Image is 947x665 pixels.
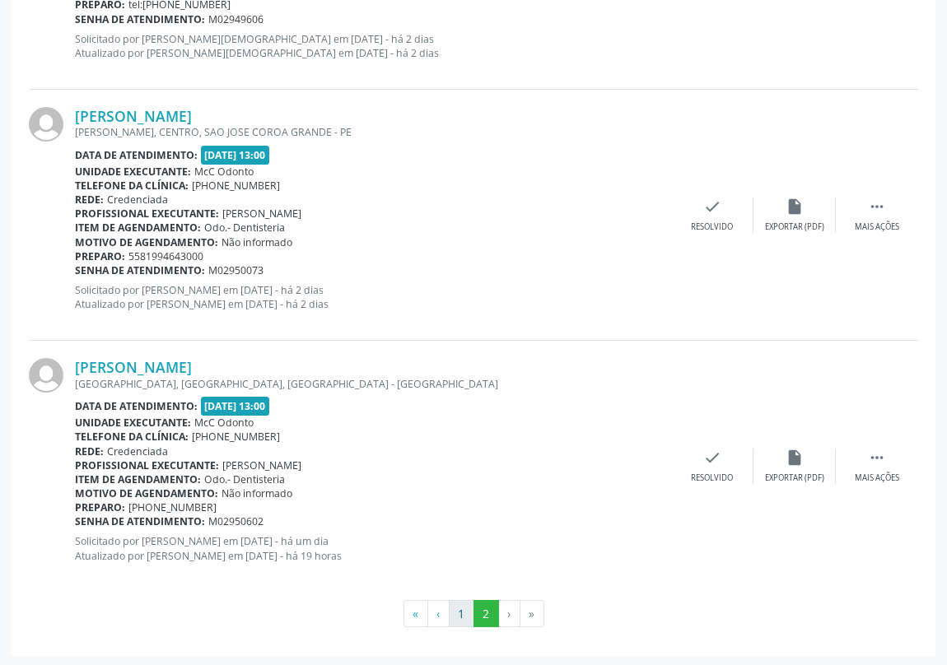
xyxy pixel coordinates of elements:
[75,358,192,376] a: [PERSON_NAME]
[75,534,671,562] p: Solicitado por [PERSON_NAME] em [DATE] - há um dia Atualizado por [PERSON_NAME] em [DATE] - há 19...
[194,416,254,430] span: McC Odonto
[107,444,168,458] span: Credenciada
[75,500,125,514] b: Preparo:
[786,198,804,216] i: insert_drive_file
[75,207,219,221] b: Profissional executante:
[29,600,918,628] ul: Pagination
[75,12,205,26] b: Senha de atendimento:
[208,514,264,528] span: M02950602
[703,198,721,216] i: check
[75,193,104,207] b: Rede:
[75,514,205,528] b: Senha de atendimento:
[868,198,886,216] i: 
[855,221,899,233] div: Mais ações
[192,430,280,444] span: [PHONE_NUMBER]
[404,600,428,628] button: Go to first page
[75,458,219,472] b: Profissional executante:
[222,235,292,249] span: Não informado
[75,179,189,193] b: Telefone da clínica:
[75,107,192,125] a: [PERSON_NAME]
[201,146,270,165] span: [DATE] 13:00
[75,148,198,162] b: Data de atendimento:
[427,600,450,628] button: Go to previous page
[75,249,125,263] b: Preparo:
[75,221,201,235] b: Item de agendamento:
[703,449,721,467] i: check
[208,263,264,277] span: M02950073
[855,472,899,484] div: Mais ações
[204,472,285,486] span: Odo.- Dentisteria
[194,165,254,179] span: McC Odonto
[691,472,733,484] div: Resolvido
[75,235,218,249] b: Motivo de agendamento:
[222,486,292,500] span: Não informado
[75,399,198,413] b: Data de atendimento:
[449,600,474,628] button: Go to page 1
[75,125,671,139] div: [PERSON_NAME], CENTRO, SAO JOSE COROA GRANDE - PE
[107,193,168,207] span: Credenciada
[29,358,63,393] img: img
[128,500,217,514] span: [PHONE_NUMBER]
[75,263,205,277] b: Senha de atendimento:
[201,397,270,416] span: [DATE] 13:00
[128,249,203,263] span: 5581994643000
[691,221,733,233] div: Resolvido
[765,221,824,233] div: Exportar (PDF)
[75,430,189,444] b: Telefone da clínica:
[222,207,301,221] span: [PERSON_NAME]
[192,179,280,193] span: [PHONE_NUMBER]
[75,32,671,60] p: Solicitado por [PERSON_NAME][DEMOGRAPHIC_DATA] em [DATE] - há 2 dias Atualizado por [PERSON_NAME]...
[29,107,63,142] img: img
[473,600,499,628] button: Go to page 2
[222,458,301,472] span: [PERSON_NAME]
[786,449,804,467] i: insert_drive_file
[204,221,285,235] span: Odo.- Dentisteria
[75,377,671,391] div: [GEOGRAPHIC_DATA], [GEOGRAPHIC_DATA], [GEOGRAPHIC_DATA] - [GEOGRAPHIC_DATA]
[75,472,201,486] b: Item de agendamento:
[75,444,104,458] b: Rede:
[208,12,264,26] span: M02949606
[765,472,824,484] div: Exportar (PDF)
[75,283,671,311] p: Solicitado por [PERSON_NAME] em [DATE] - há 2 dias Atualizado por [PERSON_NAME] em [DATE] - há 2 ...
[75,165,191,179] b: Unidade executante:
[75,416,191,430] b: Unidade executante:
[868,449,886,467] i: 
[75,486,218,500] b: Motivo de agendamento:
